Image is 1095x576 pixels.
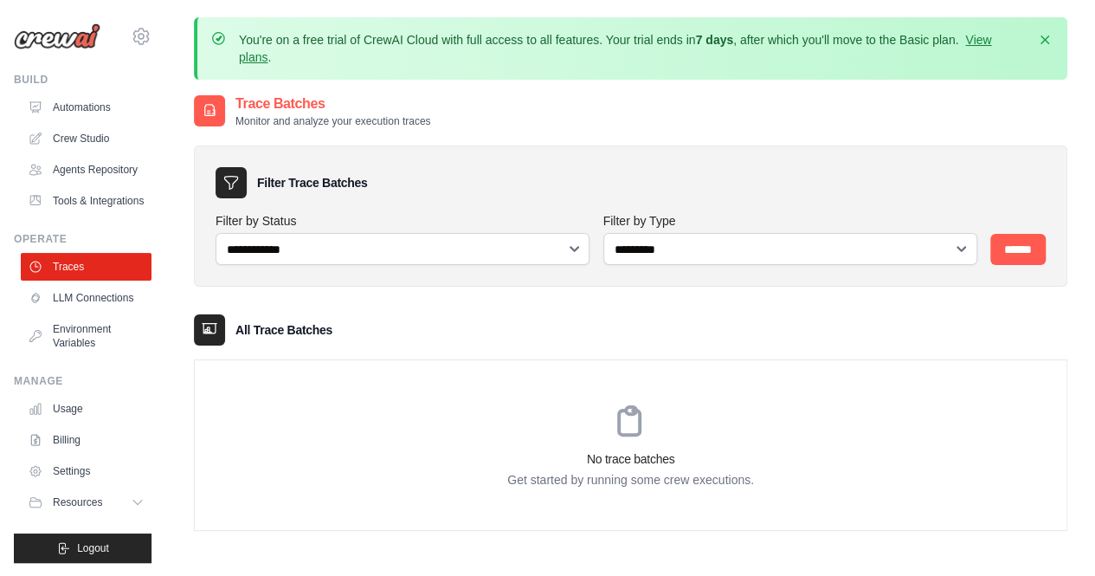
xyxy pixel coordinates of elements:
[216,212,589,230] label: Filter by Status
[235,321,332,339] h3: All Trace Batches
[14,232,151,246] div: Operate
[21,457,151,485] a: Settings
[603,212,977,230] label: Filter by Type
[21,426,151,454] a: Billing
[21,94,151,121] a: Automations
[14,73,151,87] div: Build
[14,374,151,388] div: Manage
[21,187,151,215] a: Tools & Integrations
[21,315,151,357] a: Environment Variables
[235,114,430,128] p: Monitor and analyze your execution traces
[21,253,151,281] a: Traces
[21,284,151,312] a: LLM Connections
[235,94,430,114] h2: Trace Batches
[21,156,151,184] a: Agents Repository
[14,23,100,49] img: Logo
[195,471,1066,489] p: Get started by running some crew executions.
[53,495,102,509] span: Resources
[21,489,151,516] button: Resources
[195,450,1066,468] h3: No trace batches
[239,31,1026,66] p: You're on a free trial of CrewAI Cloud with full access to all features. Your trial ends in , aft...
[257,174,367,191] h3: Filter Trace Batches
[77,541,109,555] span: Logout
[21,125,151,152] a: Crew Studio
[695,33,733,47] strong: 7 days
[14,534,151,563] button: Logout
[21,395,151,423] a: Usage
